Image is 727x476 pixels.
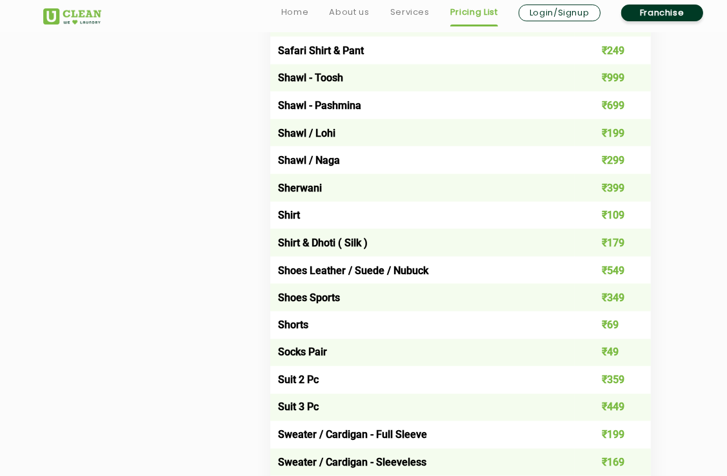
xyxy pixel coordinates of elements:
[281,5,309,20] a: Home
[270,257,575,284] td: Shoes Leather / Suede / Nubuck
[575,394,651,422] td: ₹449
[575,229,651,257] td: ₹179
[575,421,651,449] td: ₹199
[450,5,498,20] a: Pricing List
[575,284,651,312] td: ₹349
[270,229,575,257] td: Shirt & Dhoti ( Silk )
[575,257,651,284] td: ₹549
[270,119,575,147] td: Shawl / Lohi
[575,174,651,202] td: ₹399
[270,394,575,422] td: Suit 3 Pc
[329,5,369,20] a: About us
[270,146,575,174] td: Shawl / Naga
[575,92,651,119] td: ₹699
[270,202,575,230] td: Shirt
[575,339,651,367] td: ₹49
[270,37,575,64] td: Safari Shirt & Pant
[575,37,651,64] td: ₹249
[270,174,575,202] td: Sherwani
[621,5,703,21] a: Franchise
[575,146,651,174] td: ₹299
[43,8,101,25] img: UClean Laundry and Dry Cleaning
[575,119,651,147] td: ₹199
[270,64,575,92] td: Shawl - Toosh
[575,202,651,230] td: ₹109
[270,312,575,339] td: Shorts
[270,366,575,394] td: Suit 2 Pc
[575,366,651,394] td: ₹359
[270,92,575,119] td: Shawl - Pashmina
[519,5,601,21] a: Login/Signup
[270,284,575,312] td: Shoes Sports
[390,5,430,20] a: Services
[575,64,651,92] td: ₹999
[270,339,575,367] td: Socks Pair
[575,312,651,339] td: ₹69
[270,421,575,449] td: Sweater / Cardigan - Full Sleeve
